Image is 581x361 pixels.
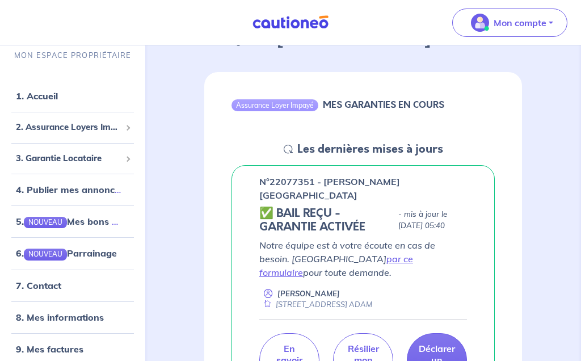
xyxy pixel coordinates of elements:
[16,121,121,134] span: 2. Assurance Loyers Impayés
[297,142,443,156] h5: Les dernières mises à jours
[5,85,141,107] div: 1. Accueil
[16,247,117,259] a: 6.NOUVEAUParrainage
[16,152,121,165] span: 3. Garantie Locataire
[494,16,546,30] p: Mon compte
[5,210,141,233] div: 5.NOUVEAUMes bons plans
[5,305,141,328] div: 8. Mes informations
[5,178,141,201] div: 4. Publier mes annonces
[5,116,141,138] div: 2. Assurance Loyers Impayés
[16,343,83,354] a: 9. Mes factures
[259,299,372,310] div: [STREET_ADDRESS] ADAM
[16,184,124,195] a: 4. Publier mes annonces
[16,216,136,227] a: 5.NOUVEAUMes bons plans
[16,279,61,291] a: 7. Contact
[16,311,104,322] a: 8. Mes informations
[277,288,340,299] p: [PERSON_NAME]
[452,9,567,37] button: illu_account_valid_menu.svgMon compte
[259,238,467,279] p: Notre équipe est à votre écoute en cas de besoin. [GEOGRAPHIC_DATA] pour toute demande.
[471,14,489,32] img: illu_account_valid_menu.svg
[259,175,467,202] p: n°22077351 - [PERSON_NAME][GEOGRAPHIC_DATA]
[5,147,141,169] div: 3. Garantie Locataire
[14,50,131,61] p: MON ESPACE PROPRIÉTAIRE
[248,15,333,30] img: Cautioneo
[16,90,58,102] a: 1. Accueil
[323,99,444,110] h6: MES GARANTIES EN COURS
[5,337,141,360] div: 9. Mes factures
[5,274,141,296] div: 7. Contact
[259,253,413,278] a: par ce formulaire
[259,207,467,234] div: state: CONTRACT-VALIDATED, Context: ,MAYBE-CERTIFICATE,,LESSOR-DOCUMENTS,IS-ODEALIM
[259,207,394,234] h5: ✅ BAIL REÇU - GARANTIE ACTIVÉE
[398,209,467,232] p: - mis à jour le [DATE] 05:40
[231,99,318,111] div: Assurance Loyer Impayé
[5,242,141,265] div: 6.NOUVEAUParrainage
